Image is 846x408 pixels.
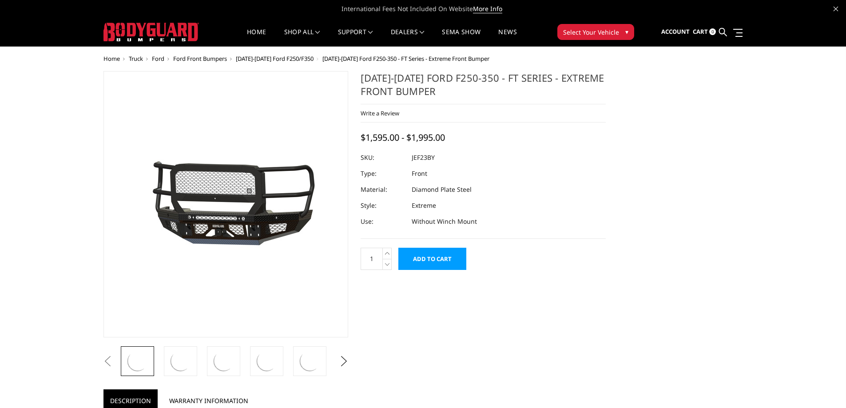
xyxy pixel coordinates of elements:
[361,109,399,117] a: Write a Review
[412,214,477,230] dd: Without Winch Mount
[398,248,466,270] input: Add to Cart
[254,349,279,373] img: 2023-2025 Ford F250-350 - FT Series - Extreme Front Bumper
[125,349,150,373] img: 2023-2025 Ford F250-350 - FT Series - Extreme Front Bumper
[412,198,436,214] dd: Extreme
[152,55,164,63] a: Ford
[129,55,143,63] a: Truck
[412,182,472,198] dd: Diamond Plate Steel
[693,20,716,44] a: Cart 0
[361,131,445,143] span: $1,595.00 - $1,995.00
[442,29,481,46] a: SEMA Show
[173,55,227,63] a: Ford Front Bumpers
[473,4,502,13] a: More Info
[693,28,708,36] span: Cart
[361,71,606,104] h1: [DATE]-[DATE] Ford F250-350 - FT Series - Extreme Front Bumper
[412,150,435,166] dd: JEF23BY
[338,29,373,46] a: Support
[361,182,405,198] dt: Material:
[115,152,337,256] img: 2023-2025 Ford F250-350 - FT Series - Extreme Front Bumper
[298,349,322,373] img: 2023-2025 Ford F250-350 - FT Series - Extreme Front Bumper
[625,27,628,36] span: ▾
[361,198,405,214] dt: Style:
[557,24,634,40] button: Select Your Vehicle
[103,23,199,41] img: BODYGUARD BUMPERS
[211,349,236,373] img: 2023-2025 Ford F250-350 - FT Series - Extreme Front Bumper
[361,166,405,182] dt: Type:
[103,55,120,63] a: Home
[236,55,314,63] a: [DATE]-[DATE] Ford F250/F350
[709,28,716,35] span: 0
[361,214,405,230] dt: Use:
[103,71,349,337] a: 2023-2025 Ford F250-350 - FT Series - Extreme Front Bumper
[563,28,619,37] span: Select Your Vehicle
[412,166,427,182] dd: Front
[247,29,266,46] a: Home
[337,355,350,368] button: Next
[322,55,489,63] span: [DATE]-[DATE] Ford F250-350 - FT Series - Extreme Front Bumper
[168,349,193,373] img: 2023-2025 Ford F250-350 - FT Series - Extreme Front Bumper
[101,355,115,368] button: Previous
[498,29,516,46] a: News
[661,20,690,44] a: Account
[361,150,405,166] dt: SKU:
[661,28,690,36] span: Account
[284,29,320,46] a: shop all
[391,29,425,46] a: Dealers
